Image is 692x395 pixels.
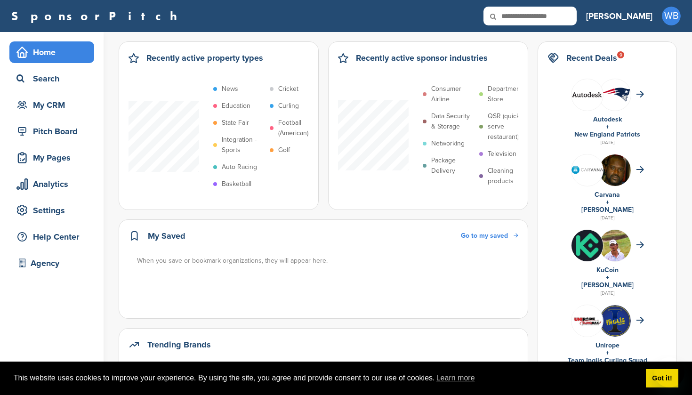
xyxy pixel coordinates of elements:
[9,41,94,63] a: Home
[568,356,647,364] a: Team Inglis Curling Squad
[599,87,631,102] img: Data?1415811651
[14,70,94,87] div: Search
[571,92,603,97] img: Data
[9,68,94,89] a: Search
[431,111,475,132] p: Data Security & Storage
[488,149,516,159] p: Television
[148,229,185,242] h2: My Saved
[147,338,211,351] h2: Trending Brands
[14,44,94,61] div: Home
[547,138,667,147] div: [DATE]
[595,341,620,349] a: Unirope
[574,130,640,138] a: New England Patriots
[14,202,94,219] div: Settings
[547,289,667,298] div: [DATE]
[662,7,681,25] span: WB
[222,118,249,128] p: State Fair
[14,255,94,272] div: Agency
[431,155,475,176] p: Package Delivery
[9,147,94,169] a: My Pages
[14,371,638,385] span: This website uses cookies to improve your experience. By using the site, you agree and provide co...
[11,10,183,22] a: SponsorPitch
[278,145,290,155] p: Golf
[146,51,263,64] h2: Recently active property types
[278,101,299,111] p: Curling
[9,173,94,195] a: Analytics
[606,198,609,206] a: +
[571,230,603,261] img: jmj71fb 400x400
[547,214,667,222] div: [DATE]
[488,111,531,142] p: QSR (quick serve restaurant)
[571,305,603,337] img: 308633180 592082202703760 345377490651361792 n
[9,121,94,142] a: Pitch Board
[222,179,251,189] p: Basketball
[14,228,94,245] div: Help Center
[599,154,631,191] img: Shaquille o'neal in 2011 (cropped)
[596,266,619,274] a: KuCoin
[606,349,609,357] a: +
[137,256,519,266] div: When you save or bookmark organizations, they will appear here.
[606,274,609,282] a: +
[606,123,609,131] a: +
[571,166,603,174] img: Carvana logo
[586,6,652,26] a: [PERSON_NAME]
[14,123,94,140] div: Pitch Board
[461,231,518,241] a: Go to my saved
[435,371,476,385] a: learn more about cookies
[593,115,622,123] a: Autodesk
[654,357,684,387] iframe: Button to launch messaging window
[222,135,265,155] p: Integration - Sports
[14,149,94,166] div: My Pages
[222,101,250,111] p: Education
[9,226,94,248] a: Help Center
[431,138,465,149] p: Networking
[595,191,620,199] a: Carvana
[9,94,94,116] a: My CRM
[431,84,475,105] p: Consumer Airline
[566,51,617,64] h2: Recent Deals
[599,230,631,274] img: Open uri20141112 64162 1m4tozd?1415806781
[488,166,531,186] p: Cleaning products
[14,97,94,113] div: My CRM
[9,200,94,221] a: Settings
[581,206,634,214] a: [PERSON_NAME]
[356,51,488,64] h2: Recently active sponsor industries
[222,84,238,94] p: News
[617,51,624,58] div: 9
[586,9,652,23] h3: [PERSON_NAME]
[9,252,94,274] a: Agency
[278,84,298,94] p: Cricket
[488,84,531,105] p: Department Store
[646,369,678,388] a: dismiss cookie message
[599,305,631,337] img: Iga3kywp 400x400
[278,118,322,138] p: Football (American)
[222,162,257,172] p: Auto Racing
[461,232,508,240] span: Go to my saved
[14,176,94,193] div: Analytics
[581,281,634,289] a: [PERSON_NAME]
